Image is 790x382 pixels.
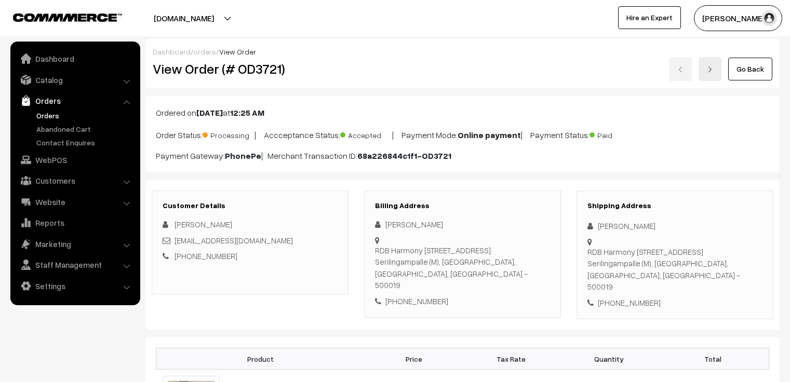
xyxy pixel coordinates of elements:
[357,151,451,161] b: 68a226844c1f1-OD3721
[13,10,104,23] a: COMMMERCE
[34,124,137,134] a: Abandoned Cart
[156,127,769,141] p: Order Status: | Accceptance Status: | Payment Mode: | Payment Status:
[658,348,769,370] th: Total
[175,220,232,229] span: [PERSON_NAME]
[13,235,137,253] a: Marketing
[462,348,560,370] th: Tax Rate
[175,251,237,261] a: [PHONE_NUMBER]
[560,348,658,370] th: Quantity
[203,127,255,141] span: Processing
[590,127,641,141] span: Paid
[153,61,349,77] h2: View Order (# OD3721)
[365,348,463,370] th: Price
[153,47,191,56] a: Dashboard
[375,201,550,210] h3: Billing Address
[34,110,137,121] a: Orders
[13,13,122,21] img: COMMMERCE
[13,171,137,190] a: Customers
[13,49,137,68] a: Dashboard
[13,91,137,110] a: Orders
[587,297,762,309] div: [PHONE_NUMBER]
[707,66,713,73] img: right-arrow.png
[13,193,137,211] a: Website
[13,71,137,89] a: Catalog
[13,151,137,169] a: WebPOS
[587,201,762,210] h3: Shipping Address
[219,47,256,56] span: View Order
[196,107,223,118] b: [DATE]
[458,130,521,140] b: Online payment
[117,5,250,31] button: [DOMAIN_NAME]
[156,149,769,162] p: Payment Gateway: | Merchant Transaction ID:
[13,277,137,295] a: Settings
[153,46,772,57] div: / /
[13,255,137,274] a: Staff Management
[587,220,762,232] div: [PERSON_NAME]
[230,107,264,118] b: 12:25 AM
[694,5,782,31] button: [PERSON_NAME]
[728,58,772,80] a: Go Back
[156,348,365,370] th: Product
[156,106,769,119] p: Ordered on at
[340,127,392,141] span: Accepted
[34,137,137,148] a: Contact Enquires
[13,213,137,232] a: Reports
[587,246,762,293] div: RDB Harmony [STREET_ADDRESS] Serilingampalle (M), [GEOGRAPHIC_DATA], [GEOGRAPHIC_DATA], [GEOGRAPH...
[375,244,550,291] div: RDB Harmony [STREET_ADDRESS] Serilingampalle (M), [GEOGRAPHIC_DATA], [GEOGRAPHIC_DATA], [GEOGRAPH...
[761,10,777,26] img: user
[175,236,293,245] a: [EMAIL_ADDRESS][DOMAIN_NAME]
[225,151,261,161] b: PhonePe
[375,219,550,230] div: [PERSON_NAME]
[193,47,216,56] a: orders
[163,201,338,210] h3: Customer Details
[618,6,681,29] a: Hire an Expert
[375,295,550,307] div: [PHONE_NUMBER]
